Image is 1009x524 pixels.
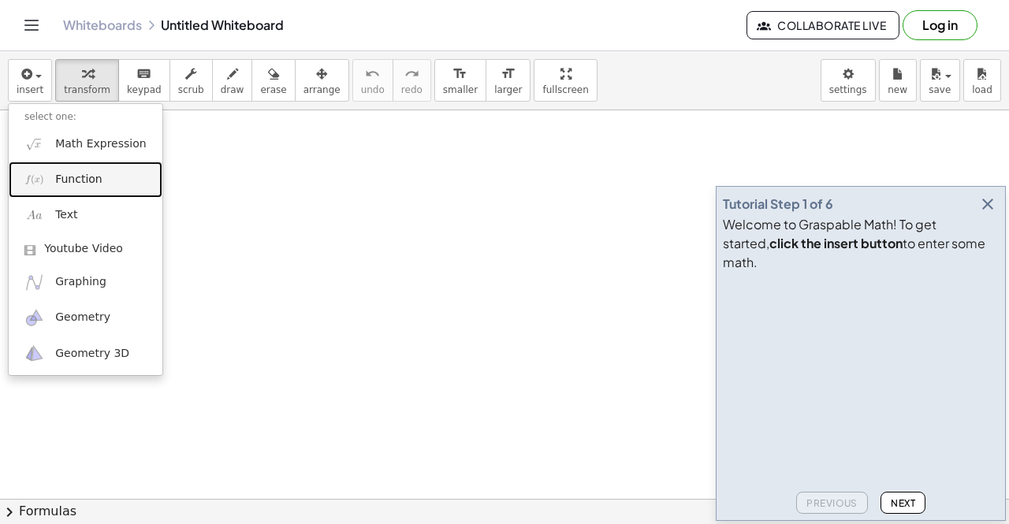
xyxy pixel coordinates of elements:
span: load [972,84,992,95]
span: draw [221,84,244,95]
button: insert [8,59,52,102]
button: erase [251,59,295,102]
img: Aa.png [24,206,44,225]
i: keyboard [136,65,151,84]
button: format_sizelarger [486,59,531,102]
img: ggb-geometry.svg [24,308,44,328]
i: format_size [452,65,467,84]
a: Whiteboards [63,17,142,33]
button: load [963,59,1001,102]
span: new [888,84,907,95]
i: undo [365,65,380,84]
button: fullscreen [534,59,597,102]
span: scrub [178,84,204,95]
span: save [929,84,951,95]
img: f_x.png [24,169,44,189]
a: Text [9,198,162,233]
button: redoredo [393,59,431,102]
button: Next [881,492,925,514]
button: settings [821,59,876,102]
span: insert [17,84,43,95]
button: keyboardkeypad [118,59,170,102]
i: format_size [501,65,516,84]
span: smaller [443,84,478,95]
span: fullscreen [542,84,588,95]
button: save [920,59,960,102]
span: Collaborate Live [760,18,886,32]
button: format_sizesmaller [434,59,486,102]
a: Youtube Video [9,233,162,265]
div: Welcome to Graspable Math! To get started, to enter some math. [723,215,999,272]
a: Function [9,162,162,197]
span: Math Expression [55,136,146,152]
span: undo [361,84,385,95]
span: Text [55,207,77,223]
img: ggb-graphing.svg [24,273,44,292]
span: settings [829,84,867,95]
li: select one: [9,108,162,126]
span: erase [260,84,286,95]
span: Youtube Video [44,241,123,257]
button: draw [212,59,253,102]
button: Toggle navigation [19,13,44,38]
span: Geometry [55,310,110,325]
button: transform [55,59,119,102]
span: redo [401,84,423,95]
button: new [879,59,917,102]
span: larger [494,84,522,95]
span: arrange [303,84,341,95]
i: redo [404,65,419,84]
img: sqrt_x.png [24,134,44,154]
span: Graphing [55,274,106,290]
span: transform [64,84,110,95]
a: Geometry 3D [9,336,162,371]
button: Log in [903,10,977,40]
button: arrange [295,59,349,102]
a: Graphing [9,265,162,300]
span: Next [891,497,915,509]
button: Collaborate Live [747,11,899,39]
span: Geometry 3D [55,346,129,362]
div: Tutorial Step 1 of 6 [723,195,833,214]
a: Math Expression [9,126,162,162]
button: scrub [169,59,213,102]
img: ggb-3d.svg [24,344,44,363]
span: Function [55,172,102,188]
button: undoundo [352,59,393,102]
b: click the insert button [769,235,903,251]
span: keypad [127,84,162,95]
a: Geometry [9,300,162,336]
